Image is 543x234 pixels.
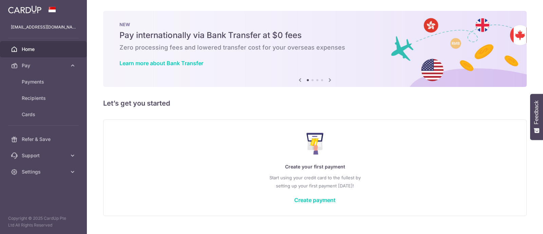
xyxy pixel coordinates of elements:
[119,43,510,52] h6: Zero processing fees and lowered transfer cost for your overseas expenses
[500,214,536,231] iframe: Opens a widget where you can find more information
[22,78,67,85] span: Payments
[11,24,76,31] p: [EMAIL_ADDRESS][DOMAIN_NAME]
[119,22,510,27] p: NEW
[22,111,67,118] span: Cards
[117,174,513,190] p: Start using your credit card to the fullest by setting up your first payment [DATE]!
[22,152,67,159] span: Support
[22,95,67,102] span: Recipients
[22,62,67,69] span: Pay
[533,101,540,124] span: Feedback
[119,60,203,67] a: Learn more about Bank Transfer
[22,168,67,175] span: Settings
[117,163,513,171] p: Create your first payment
[119,30,510,41] h5: Pay internationally via Bank Transfer at $0 fees
[306,133,324,155] img: Make Payment
[103,11,527,87] img: Bank transfer banner
[22,136,67,143] span: Refer & Save
[530,94,543,140] button: Feedback - Show survey
[22,46,67,53] span: Home
[8,5,41,14] img: CardUp
[294,197,336,203] a: Create payment
[103,98,527,109] h5: Let’s get you started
